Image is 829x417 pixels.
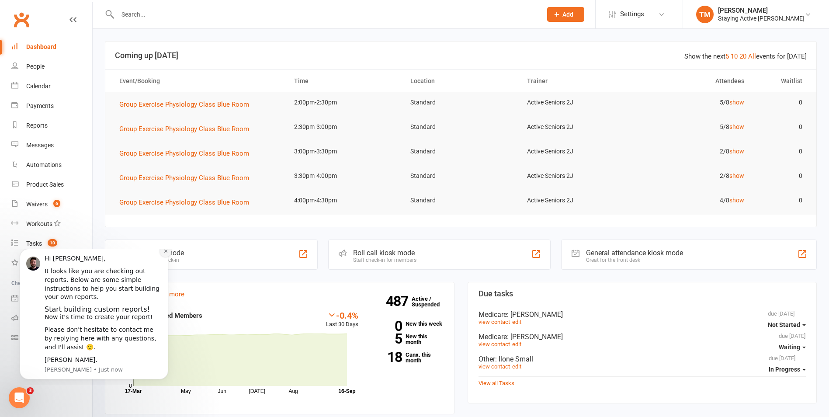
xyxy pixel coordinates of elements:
[779,339,806,355] button: Waiting
[586,257,683,263] div: Great for the front desk
[402,70,519,92] th: Location
[11,57,92,76] a: People
[402,117,519,137] td: Standard
[119,174,249,182] span: Group Exercise Physiology Class Blue Room
[119,149,249,157] span: Group Exercise Physiology Class Blue Room
[116,289,444,298] h3: Members
[752,117,810,137] td: 0
[479,363,510,370] a: view contact
[768,321,800,328] span: Not Started
[769,366,800,373] span: In Progress
[38,107,155,115] div: [PERSON_NAME].
[26,181,64,188] div: Product Sales
[684,51,807,62] div: Show the next events for [DATE]
[371,334,444,345] a: 5New this month
[507,333,563,341] span: : [PERSON_NAME]
[119,198,249,206] span: Group Exercise Physiology Class Blue Room
[479,341,510,347] a: view contact
[26,220,52,227] div: Workouts
[38,18,155,52] div: It looks like you are checking out reports. Below are some simple instructions to help you start ...
[286,92,402,113] td: 2:00pm-2:30pm
[286,166,402,186] td: 3:30pm-4:00pm
[119,101,249,108] span: Group Exercise Physiology Class Blue Room
[371,320,402,333] strong: 0
[635,190,752,211] td: 4/8
[731,52,738,60] a: 10
[26,161,62,168] div: Automations
[479,319,510,325] a: view contact
[519,141,635,162] td: Active Seniors 2J
[20,7,34,21] img: Profile image for David
[11,76,92,96] a: Calendar
[26,201,48,208] div: Waivers
[11,175,92,195] a: Product Sales
[479,380,514,386] a: View all Tasks
[729,197,744,204] a: show
[353,257,416,263] div: Staff check-in for members
[26,63,45,70] div: People
[11,214,92,234] a: Workouts
[495,355,533,363] span: : Ilone Small
[725,52,729,60] a: 5
[26,122,48,129] div: Reports
[519,166,635,186] td: Active Seniors 2J
[115,51,807,60] h3: Coming up [DATE]
[10,9,32,31] a: Clubworx
[11,195,92,214] a: Waivers 6
[11,96,92,116] a: Payments
[729,172,744,179] a: show
[115,8,536,21] input: Search...
[479,333,806,341] div: Medicare
[53,200,60,207] span: 6
[353,249,416,257] div: Roll call kiosk mode
[326,310,358,329] div: Last 30 Days
[768,317,806,333] button: Not Started
[48,239,57,247] span: 10
[326,310,358,320] div: -0.4%
[507,310,563,319] span: : [PERSON_NAME]
[752,141,810,162] td: 0
[519,92,635,113] td: Active Seniors 2J
[286,70,402,92] th: Time
[7,249,181,385] iframe: Intercom notifications message
[402,92,519,113] td: Standard
[119,197,255,208] button: Group Exercise Physiology Class Blue Room
[119,124,255,134] button: Group Exercise Physiology Class Blue Room
[635,70,752,92] th: Attendees
[26,83,51,90] div: Calendar
[402,141,519,162] td: Standard
[38,117,155,125] p: Message from David, sent Just now
[519,117,635,137] td: Active Seniors 2J
[27,387,34,394] span: 3
[402,166,519,186] td: Standard
[412,289,450,314] a: 487Active / Suspended
[38,5,155,115] div: Message content
[512,363,521,370] a: edit
[635,117,752,137] td: 5/8
[11,116,92,136] a: Reports
[729,148,744,155] a: show
[402,190,519,211] td: Standard
[479,289,806,298] h3: Due tasks
[26,142,54,149] div: Messages
[38,5,155,14] div: Hi [PERSON_NAME],
[519,70,635,92] th: Trainer
[635,141,752,162] td: 2/8
[11,155,92,175] a: Automations
[371,351,402,364] strong: 18
[562,11,573,18] span: Add
[11,234,92,254] a: Tasks 10
[586,249,683,257] div: General attendance kiosk mode
[718,7,805,14] div: [PERSON_NAME]
[38,56,143,64] span: Start building custom reports!
[286,190,402,211] td: 4:00pm-4:30pm
[752,92,810,113] td: 0
[752,166,810,186] td: 0
[286,141,402,162] td: 3:00pm-3:30pm
[718,14,805,22] div: Staying Active [PERSON_NAME]
[752,190,810,211] td: 0
[748,52,756,60] a: All
[547,7,584,22] button: Add
[111,70,286,92] th: Event/Booking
